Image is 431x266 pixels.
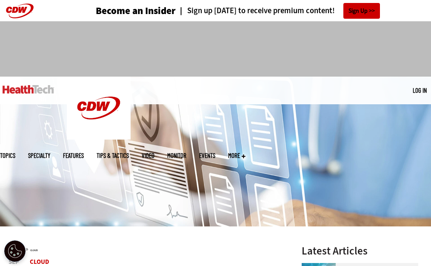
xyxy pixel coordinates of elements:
a: Cloud [30,257,49,266]
span: Specialty [28,152,50,159]
a: Sign up [DATE] to receive premium content! [176,7,335,15]
div: » [13,246,280,252]
h3: Latest Articles [302,246,418,256]
button: Open Preferences [4,240,26,262]
a: Events [199,152,215,159]
a: Sign Up [343,3,380,19]
img: Home [3,85,54,94]
a: Log in [413,86,427,94]
a: Tips & Tactics [97,152,129,159]
a: MonITor [167,152,186,159]
div: User menu [413,86,427,95]
a: Become an Insider [96,6,176,16]
span: More [228,152,245,159]
a: Cloud [30,249,38,252]
div: Cookie Settings [4,240,26,262]
img: Home [67,77,131,140]
iframe: advertisement [61,30,371,68]
a: CDW [67,133,131,142]
a: Video [142,152,154,159]
a: Features [63,152,84,159]
span: Sep [9,259,19,265]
